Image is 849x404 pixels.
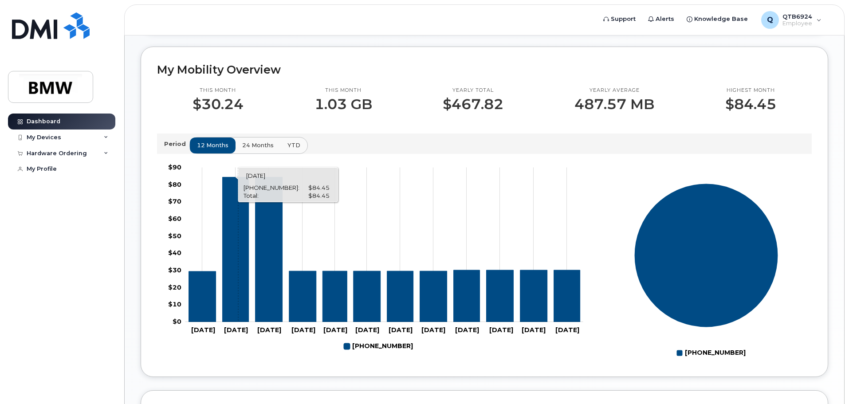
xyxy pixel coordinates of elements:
p: $84.45 [725,96,776,112]
tspan: [DATE] [555,326,579,334]
p: 487.57 MB [574,96,654,112]
span: Support [611,15,636,24]
tspan: [DATE] [191,326,215,334]
tspan: [DATE] [355,326,379,334]
tspan: $40 [168,249,181,257]
tspan: [DATE] [224,326,248,334]
a: Knowledge Base [680,10,754,28]
g: Legend [344,339,413,354]
tspan: [DATE] [489,326,513,334]
iframe: Messenger Launcher [810,365,842,397]
g: Legend [676,345,746,361]
p: Highest month [725,87,776,94]
g: Chart [168,163,583,354]
g: Chart [634,183,778,360]
tspan: [DATE] [421,326,445,334]
tspan: [DATE] [522,326,546,334]
p: Yearly average [574,87,654,94]
div: QTB6924 [755,11,828,29]
tspan: $0 [173,318,181,326]
tspan: $10 [168,300,181,308]
tspan: $20 [168,283,181,291]
tspan: $60 [168,215,181,223]
tspan: $80 [168,180,181,188]
g: Series [634,183,778,327]
p: $30.24 [193,96,244,112]
span: Alerts [656,15,674,24]
tspan: $30 [168,266,181,274]
p: Yearly total [443,87,503,94]
tspan: [DATE] [323,326,347,334]
p: This month [193,87,244,94]
span: Knowledge Base [694,15,748,24]
tspan: $70 [168,197,181,205]
span: Employee [782,20,812,27]
span: YTD [287,141,300,149]
span: QTB6924 [782,13,812,20]
p: Period [164,140,189,148]
p: $467.82 [443,96,503,112]
a: Support [597,10,642,28]
tspan: $90 [168,163,181,171]
tspan: [DATE] [455,326,479,334]
a: Alerts [642,10,680,28]
span: Q [767,15,773,25]
tspan: $50 [168,231,181,239]
tspan: [DATE] [389,326,413,334]
p: This month [314,87,372,94]
g: 201-314-8630 [344,339,413,354]
tspan: [DATE] [257,326,281,334]
h2: My Mobility Overview [157,63,812,76]
span: 24 months [242,141,274,149]
p: 1.03 GB [314,96,372,112]
tspan: [DATE] [291,326,315,334]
